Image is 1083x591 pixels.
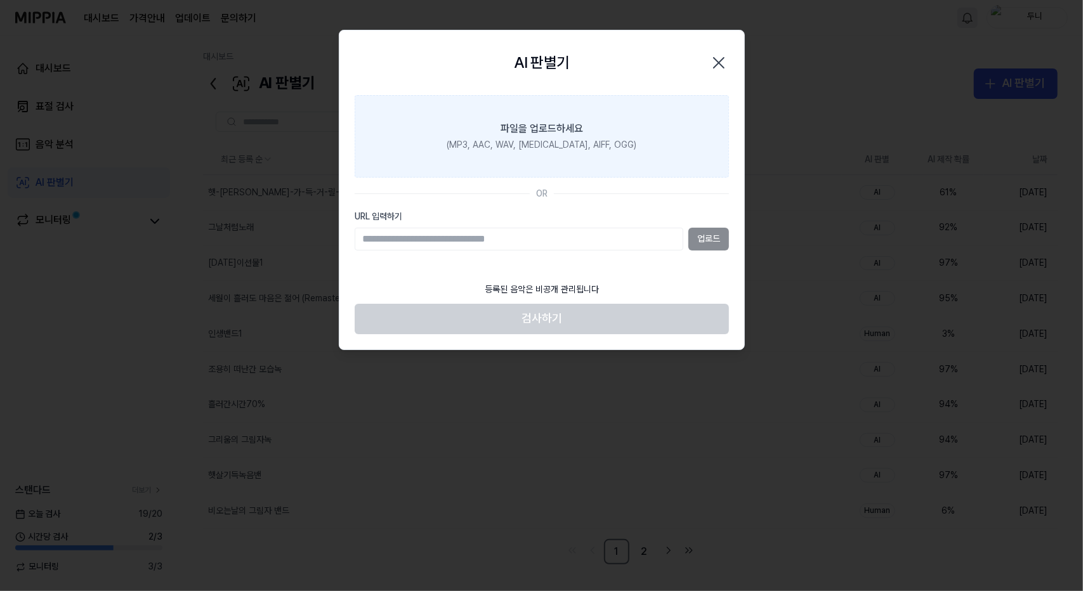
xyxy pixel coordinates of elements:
label: URL 입력하기 [355,210,729,223]
div: 등록된 음악은 비공개 관리됩니다 [477,276,607,304]
div: 파일을 업로드하세요 [501,121,583,136]
div: OR [536,188,548,200]
h2: AI 판별기 [514,51,569,75]
div: (MP3, AAC, WAV, [MEDICAL_DATA], AIFF, OGG) [447,139,636,152]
